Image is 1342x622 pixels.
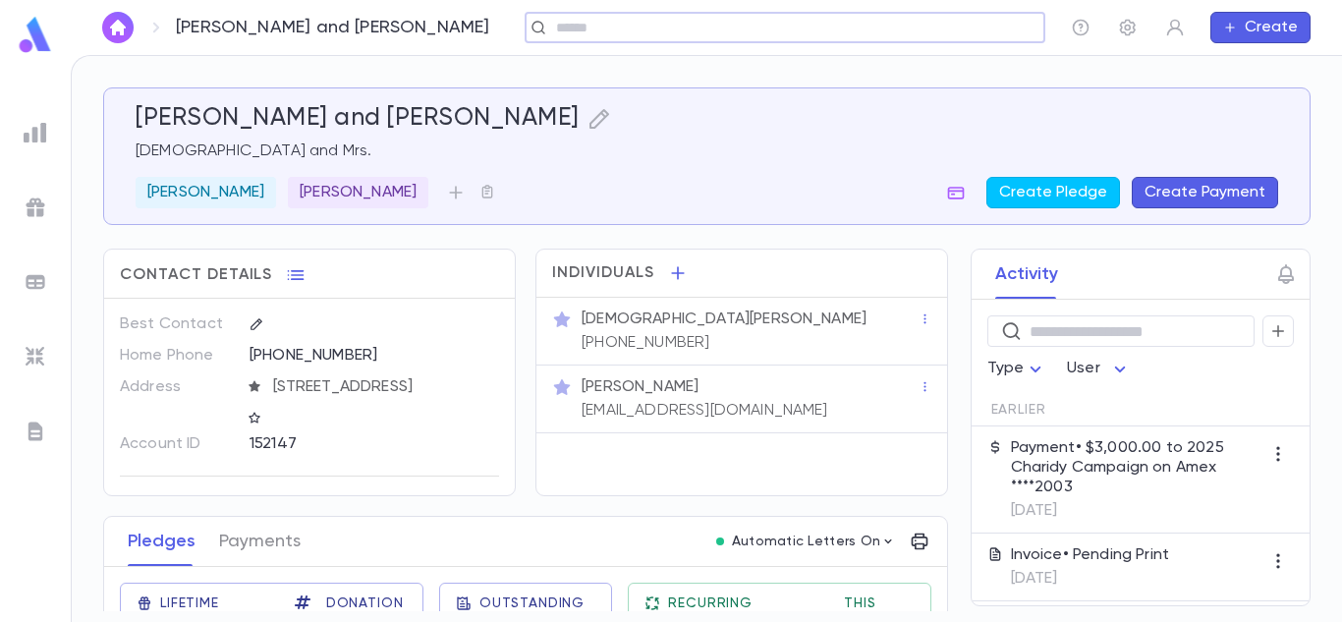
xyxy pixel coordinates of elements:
[24,121,47,144] img: reports_grey.c525e4749d1bce6a11f5fe2a8de1b229.svg
[24,196,47,219] img: campaigns_grey.99e729a5f7ee94e3726e6486bddda8f1.svg
[1011,438,1262,497] p: Payment • $3,000.00 to 2025 Charidy Campaign on Amex ****2003
[120,492,233,524] p: Family
[16,16,55,54] img: logo
[219,517,301,566] button: Payments
[250,428,449,458] div: 152147
[987,350,1048,388] div: Type
[991,402,1046,418] span: Earlier
[300,183,417,202] p: [PERSON_NAME]
[136,104,580,134] h5: [PERSON_NAME] and [PERSON_NAME]
[582,377,699,397] p: [PERSON_NAME]
[120,309,233,340] p: Best Contact
[1011,501,1262,521] p: [DATE]
[552,263,654,283] span: Individuals
[176,17,490,38] p: [PERSON_NAME] and [PERSON_NAME]
[1210,12,1311,43] button: Create
[1011,545,1170,565] p: Invoice • Pending Print
[1132,177,1278,208] button: Create Payment
[732,534,881,549] p: Automatic Letters On
[288,177,428,208] div: [PERSON_NAME]
[120,340,233,371] p: Home Phone
[136,141,1278,161] p: [DEMOGRAPHIC_DATA] and Mrs.
[120,428,233,460] p: Account ID
[128,517,196,566] button: Pledges
[250,340,499,369] div: [PHONE_NUMBER]
[106,20,130,35] img: home_white.a664292cf8c1dea59945f0da9f25487c.svg
[986,177,1120,208] button: Create Pledge
[1011,569,1170,589] p: [DATE]
[987,361,1025,376] span: Type
[120,265,272,285] span: Contact Details
[1067,350,1132,388] div: User
[24,345,47,368] img: imports_grey.530a8a0e642e233f2baf0ef88e8c9fcb.svg
[265,377,501,397] span: [STREET_ADDRESS]
[995,250,1058,299] button: Activity
[24,420,47,443] img: letters_grey.7941b92b52307dd3b8a917253454ce1c.svg
[136,177,276,208] div: [PERSON_NAME]
[582,333,709,353] p: [PHONE_NUMBER]
[1067,361,1100,376] span: User
[120,371,233,403] p: Address
[479,595,585,611] span: Outstanding
[582,310,867,329] p: [DEMOGRAPHIC_DATA][PERSON_NAME]
[708,528,905,555] button: Automatic Letters On
[147,183,264,202] p: [PERSON_NAME]
[582,401,827,421] p: [EMAIL_ADDRESS][DOMAIN_NAME]
[24,270,47,294] img: batches_grey.339ca447c9d9533ef1741baa751efc33.svg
